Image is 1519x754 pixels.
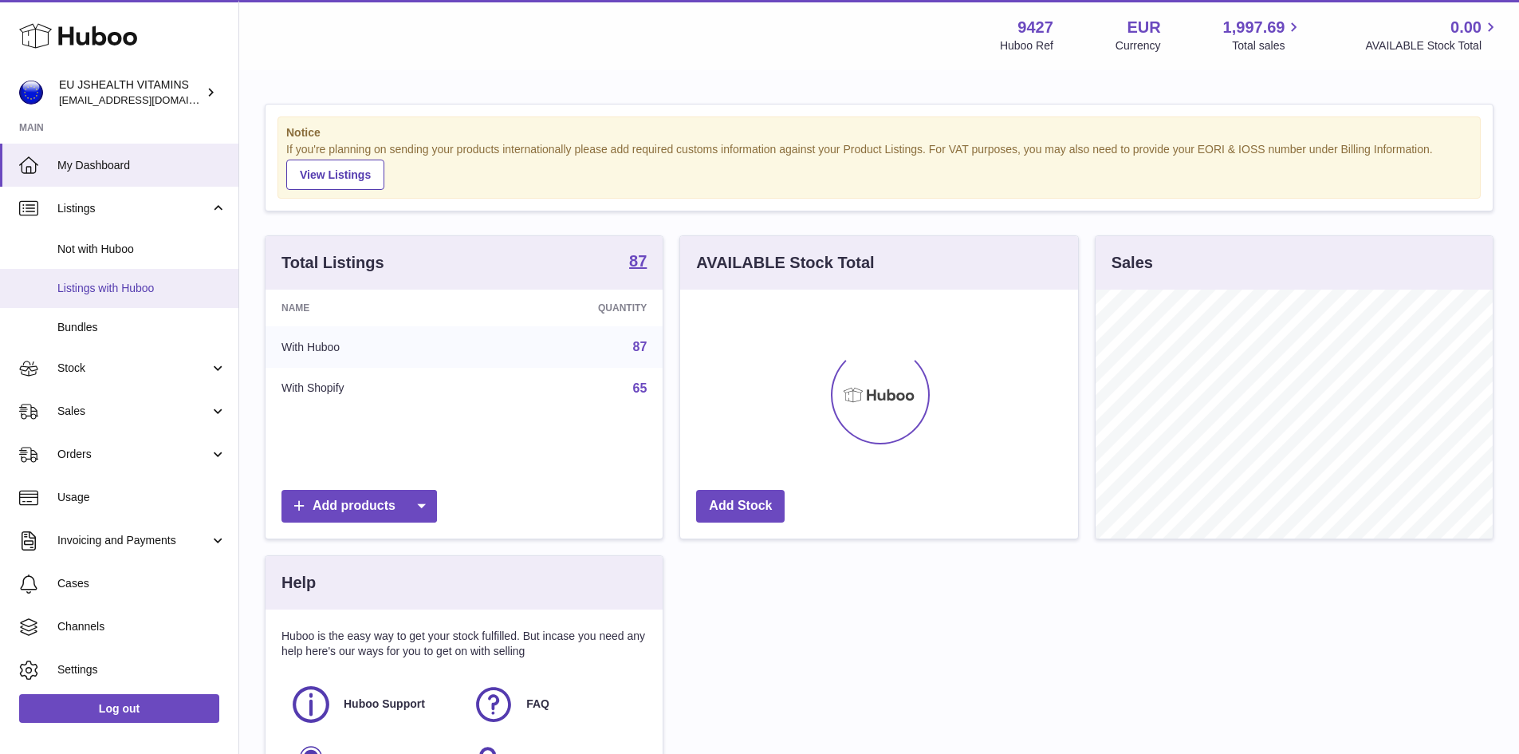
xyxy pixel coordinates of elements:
span: Cases [57,576,226,591]
span: My Dashboard [57,158,226,173]
div: EU JSHEALTH VITAMINS [59,77,203,108]
span: Channels [57,619,226,634]
a: Add products [281,490,437,523]
span: Listings with Huboo [57,281,226,296]
div: Currency [1116,38,1161,53]
div: Huboo Ref [1000,38,1053,53]
span: Sales [57,404,210,419]
strong: EUR [1127,17,1160,38]
span: Bundles [57,320,226,335]
a: 87 [629,253,647,272]
a: View Listings [286,160,384,190]
span: Total sales [1232,38,1303,53]
img: internalAdmin-9427@internal.huboo.com [19,81,43,105]
th: Name [266,290,480,326]
a: 65 [633,381,647,395]
td: With Shopify [266,368,480,409]
th: Quantity [480,290,663,326]
span: Huboo Support [344,697,425,712]
span: Listings [57,201,210,216]
a: Huboo Support [289,683,456,726]
span: 0.00 [1450,17,1482,38]
h3: AVAILABLE Stock Total [696,252,874,274]
span: Usage [57,490,226,505]
span: Settings [57,662,226,677]
strong: Notice [286,125,1472,140]
a: Add Stock [696,490,785,523]
span: 1,997.69 [1223,17,1285,38]
span: FAQ [526,697,549,712]
a: 87 [633,340,647,353]
span: Orders [57,447,210,462]
a: FAQ [472,683,639,726]
td: With Huboo [266,326,480,368]
span: [EMAIL_ADDRESS][DOMAIN_NAME] [59,93,234,106]
span: Invoicing and Payments [57,533,210,548]
span: Stock [57,361,210,376]
strong: 9427 [1017,17,1053,38]
h3: Sales [1112,252,1153,274]
h3: Help [281,572,316,594]
p: Huboo is the easy way to get your stock fulfilled. But incase you need any help here's our ways f... [281,629,647,659]
span: AVAILABLE Stock Total [1365,38,1500,53]
span: Not with Huboo [57,242,226,257]
a: 1,997.69 Total sales [1223,17,1304,53]
a: Log out [19,694,219,723]
a: 0.00 AVAILABLE Stock Total [1365,17,1500,53]
div: If you're planning on sending your products internationally please add required customs informati... [286,142,1472,190]
h3: Total Listings [281,252,384,274]
strong: 87 [629,253,647,269]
